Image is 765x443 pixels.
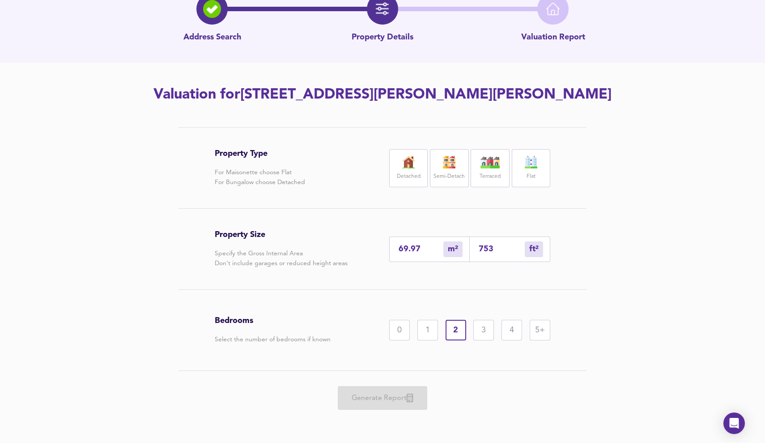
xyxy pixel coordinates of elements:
[215,149,305,159] h3: Property Type
[446,320,466,340] div: 2
[417,320,438,340] div: 1
[479,156,501,168] img: house-icon
[473,320,494,340] div: 3
[480,171,501,182] label: Terraced
[352,32,413,43] p: Property Details
[397,171,421,182] label: Detached
[183,32,241,43] p: Address Search
[433,171,465,182] label: Semi-Detach
[215,316,331,326] h3: Bedrooms
[479,244,525,254] input: Sqft
[215,249,348,268] p: Specify the Gross Internal Area Don't include garages or reduced height areas
[215,230,348,240] h3: Property Size
[389,320,410,340] div: 0
[525,241,543,257] div: m²
[501,320,522,340] div: 4
[521,32,585,43] p: Valuation Report
[546,2,560,16] img: home-icon
[471,149,509,187] div: Terraced
[443,241,463,257] div: m²
[129,85,636,105] h2: Valuation for [STREET_ADDRESS][PERSON_NAME][PERSON_NAME]
[438,156,460,168] img: house-icon
[389,149,428,187] div: Detached
[723,413,745,434] div: Open Intercom Messenger
[527,171,535,182] label: Flat
[376,2,389,16] img: filter-icon
[215,335,331,344] p: Select the number of bedrooms if known
[512,149,550,187] div: Flat
[215,168,305,187] p: For Maisonette choose Flat For Bungalow choose Detached
[399,244,443,254] input: Enter sqm
[530,320,550,340] div: 5+
[397,156,420,168] img: house-icon
[430,149,468,187] div: Semi-Detach
[520,156,542,168] img: flat-icon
